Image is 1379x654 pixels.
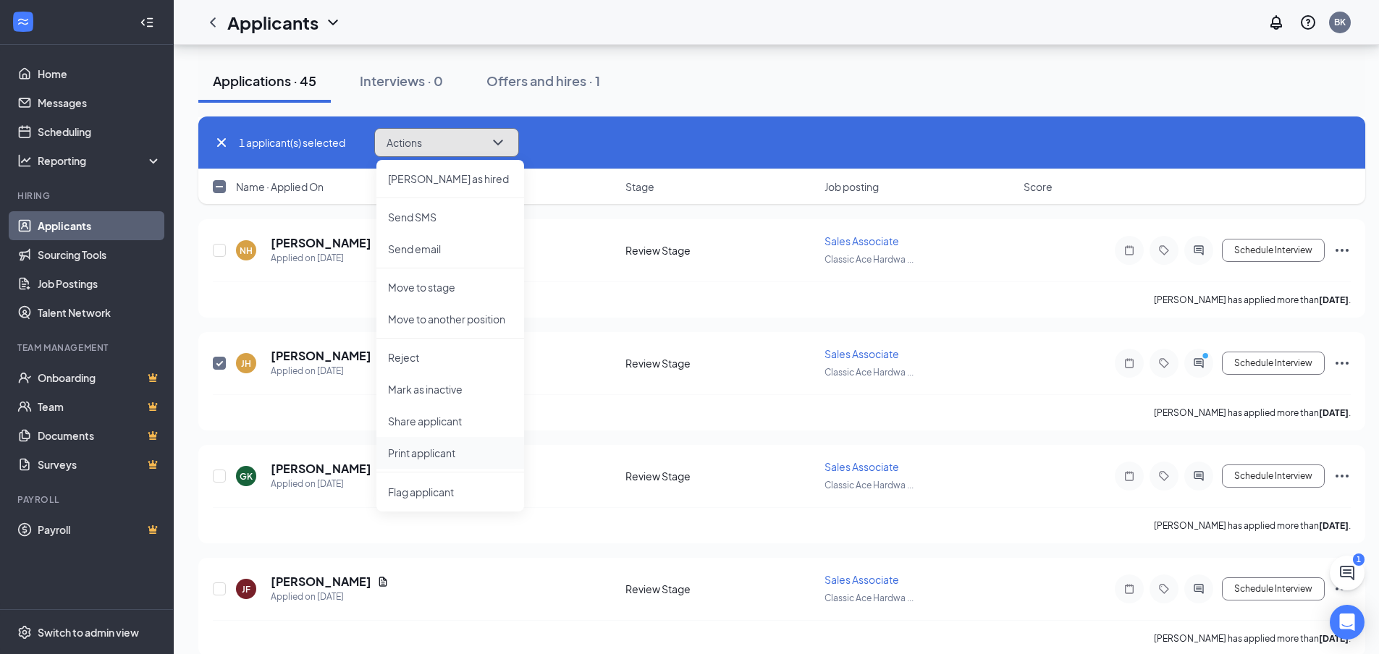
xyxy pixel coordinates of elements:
p: Move to stage [388,280,513,294]
div: Applications · 45 [213,72,316,90]
svg: Tag [1155,357,1173,369]
div: Applied on [DATE] [271,477,389,491]
a: PayrollCrown [38,515,161,544]
svg: ChevronLeft [204,14,222,31]
button: Schedule Interview [1222,577,1325,600]
svg: Tag [1155,245,1173,256]
p: Send email [388,242,513,256]
p: Mark as inactive [388,382,513,396]
a: Messages [38,88,161,117]
div: Interviews · 0 [360,72,443,90]
b: [DATE] [1319,294,1349,305]
div: Review Stage [625,582,816,596]
a: Applicants [38,211,161,240]
svg: WorkstreamLogo [16,14,30,29]
button: ChatActive [1330,556,1365,590]
span: Stage [625,179,654,194]
div: 1 [1353,553,1365,566]
span: Classic Ace Hardwa ... [825,367,914,378]
svg: Settings [17,625,32,640]
svg: Note [1121,583,1138,595]
svg: Note [1121,245,1138,256]
h5: [PERSON_NAME] [271,461,371,477]
div: NH [240,245,253,257]
span: Classic Ace Hardwa ... [825,593,914,603]
a: Job Postings [38,269,161,298]
div: Hiring [17,190,159,202]
svg: Ellipses [1333,354,1351,372]
svg: ChevronDown [489,134,507,151]
svg: Notifications [1268,14,1285,31]
a: Talent Network [38,298,161,327]
div: JH [241,357,251,370]
div: Payroll [17,493,159,506]
div: Applied on [DATE] [271,251,389,266]
button: Schedule Interview [1222,352,1325,375]
span: Actions [387,137,422,148]
a: DocumentsCrown [38,421,161,450]
div: Reporting [38,153,162,168]
a: TeamCrown [38,392,161,421]
h5: [PERSON_NAME] [271,235,371,251]
svg: ActiveChat [1190,470,1207,482]
p: [PERSON_NAME] as hired [388,171,513,186]
svg: ChatActive [1338,564,1356,582]
a: OnboardingCrown [38,363,161,392]
svg: QuestionInfo [1299,14,1317,31]
div: GK [240,470,253,483]
h5: [PERSON_NAME] [271,574,371,590]
b: [DATE] [1319,520,1349,531]
svg: Tag [1155,583,1173,595]
p: [PERSON_NAME] has applied more than . [1154,519,1351,532]
b: [DATE] [1319,633,1349,644]
div: Team Management [17,341,159,354]
svg: Document [377,576,389,587]
span: Name · Applied On [236,179,324,194]
p: Print applicant [388,446,513,460]
span: Sales Associate [825,460,899,473]
button: ActionsChevronDown [374,128,519,157]
p: Move to another position [388,312,513,326]
span: Flag applicant [388,484,513,500]
button: Schedule Interview [1222,464,1325,488]
b: [DATE] [1319,407,1349,418]
svg: ActiveChat [1190,583,1207,595]
div: JF [242,583,250,595]
svg: Tag [1155,470,1173,482]
p: Reject [388,350,513,365]
span: Classic Ace Hardwa ... [825,254,914,265]
p: [PERSON_NAME] has applied more than . [1154,632,1351,645]
span: Job posting [825,179,879,194]
svg: Ellipses [1333,467,1351,485]
svg: Ellipses [1333,242,1351,259]
svg: Collapse [140,15,154,30]
div: Review Stage [625,356,816,370]
svg: Analysis [17,153,32,168]
a: Scheduling [38,117,161,146]
h1: Applicants [227,10,319,35]
svg: Note [1121,357,1138,369]
div: Applied on [DATE] [271,590,389,604]
a: SurveysCrown [38,450,161,479]
p: Send SMS [388,210,513,224]
h5: [PERSON_NAME] [271,348,371,364]
a: Home [38,59,161,88]
svg: Cross [213,134,230,151]
a: Sourcing Tools [38,240,161,269]
div: BK [1334,16,1346,28]
svg: ActiveChat [1190,357,1207,369]
span: Sales Associate [825,573,899,586]
svg: ChevronDown [324,14,342,31]
svg: ActiveChat [1190,245,1207,256]
div: Offers and hires · 1 [486,72,600,90]
div: Applied on [DATE] [271,364,371,378]
span: Classic Ace Hardwa ... [825,480,914,490]
span: 1 applicant(s) selected [239,135,345,150]
span: Sales Associate [825,234,899,247]
svg: PrimaryDot [1199,352,1216,363]
div: Review Stage [625,243,816,258]
p: Share applicant [388,414,513,428]
div: Switch to admin view [38,625,139,640]
button: Schedule Interview [1222,239,1325,262]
